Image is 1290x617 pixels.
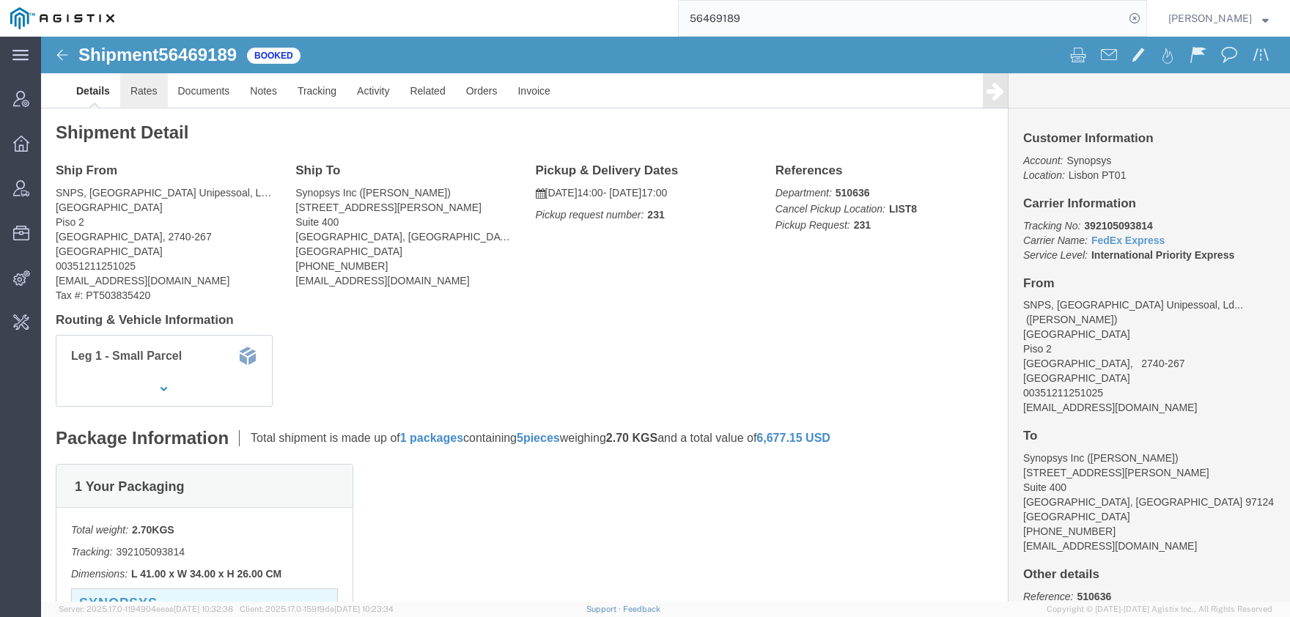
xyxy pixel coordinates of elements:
[1168,10,1252,26] span: Carrie Virgilio
[10,7,114,29] img: logo
[623,605,660,613] a: Feedback
[334,605,394,613] span: [DATE] 10:23:34
[586,605,623,613] a: Support
[59,605,233,613] span: Server: 2025.17.0-1194904eeae
[1168,10,1269,27] button: [PERSON_NAME]
[240,605,394,613] span: Client: 2025.17.0-159f9de
[174,605,233,613] span: [DATE] 10:32:38
[679,1,1124,36] input: Search for shipment number, reference number
[1047,603,1272,616] span: Copyright © [DATE]-[DATE] Agistix Inc., All Rights Reserved
[41,37,1290,602] iframe: FS Legacy Container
